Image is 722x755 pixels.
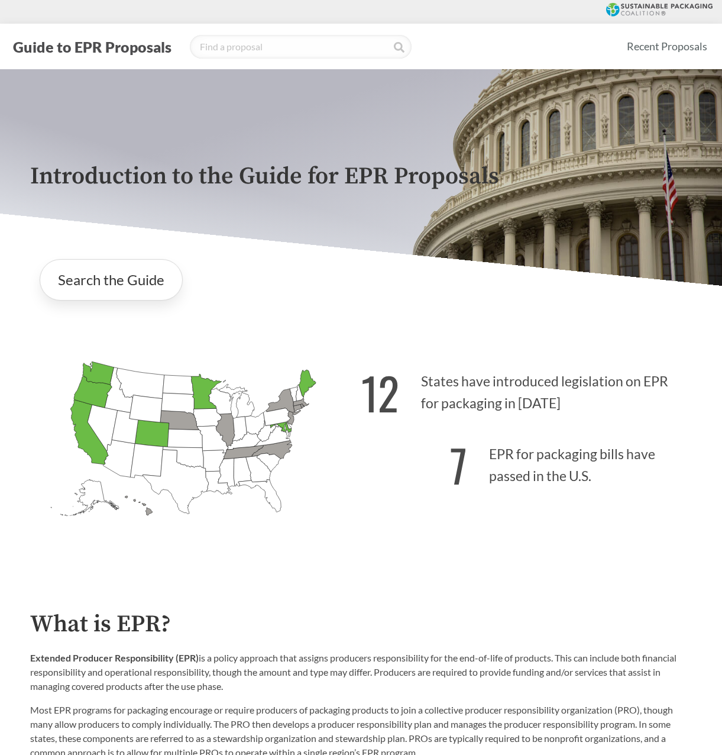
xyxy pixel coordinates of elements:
[40,259,183,301] a: Search the Guide
[9,37,175,56] button: Guide to EPR Proposals
[30,163,692,190] p: Introduction to the Guide for EPR Proposals
[361,360,399,425] strong: 12
[190,35,412,59] input: Find a proposal
[30,652,199,663] strong: Extended Producer Responsibility (EPR)
[30,611,692,638] h2: What is EPR?
[450,432,467,498] strong: 7
[361,425,692,498] p: EPR for packaging bills have passed in the U.S.
[361,353,692,425] p: States have introduced legislation on EPR for packaging in [DATE]
[621,33,713,60] a: Recent Proposals
[30,651,692,693] p: is a policy approach that assigns producers responsibility for the end-of-life of products. This ...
